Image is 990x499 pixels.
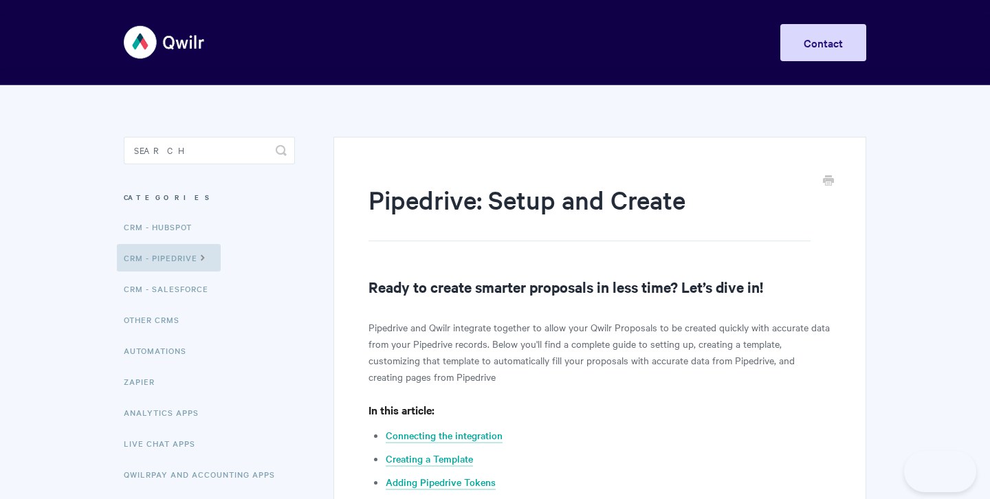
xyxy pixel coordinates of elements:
[124,399,209,426] a: Analytics Apps
[124,275,219,302] a: CRM - Salesforce
[368,319,831,385] p: Pipedrive and Qwilr integrate together to allow your Qwilr Proposals to be created quickly with a...
[124,430,206,457] a: Live Chat Apps
[124,461,285,488] a: QwilrPay and Accounting Apps
[780,24,866,61] a: Contact
[368,182,811,241] h1: Pipedrive: Setup and Create
[386,475,496,490] a: Adding Pipedrive Tokens
[124,185,295,210] h3: Categories
[823,174,834,189] a: Print this Article
[124,368,165,395] a: Zapier
[117,244,221,271] a: CRM - Pipedrive
[124,137,295,164] input: Search
[124,16,206,68] img: Qwilr Help Center
[124,306,190,333] a: Other CRMs
[124,337,197,364] a: Automations
[368,401,831,419] h4: In this article:
[386,428,503,443] a: Connecting the integration
[904,451,976,492] iframe: Toggle Customer Support
[124,213,202,241] a: CRM - HubSpot
[386,452,473,467] a: Creating a Template
[368,276,831,298] h2: Ready to create smarter proposals in less time? Let’s dive in!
